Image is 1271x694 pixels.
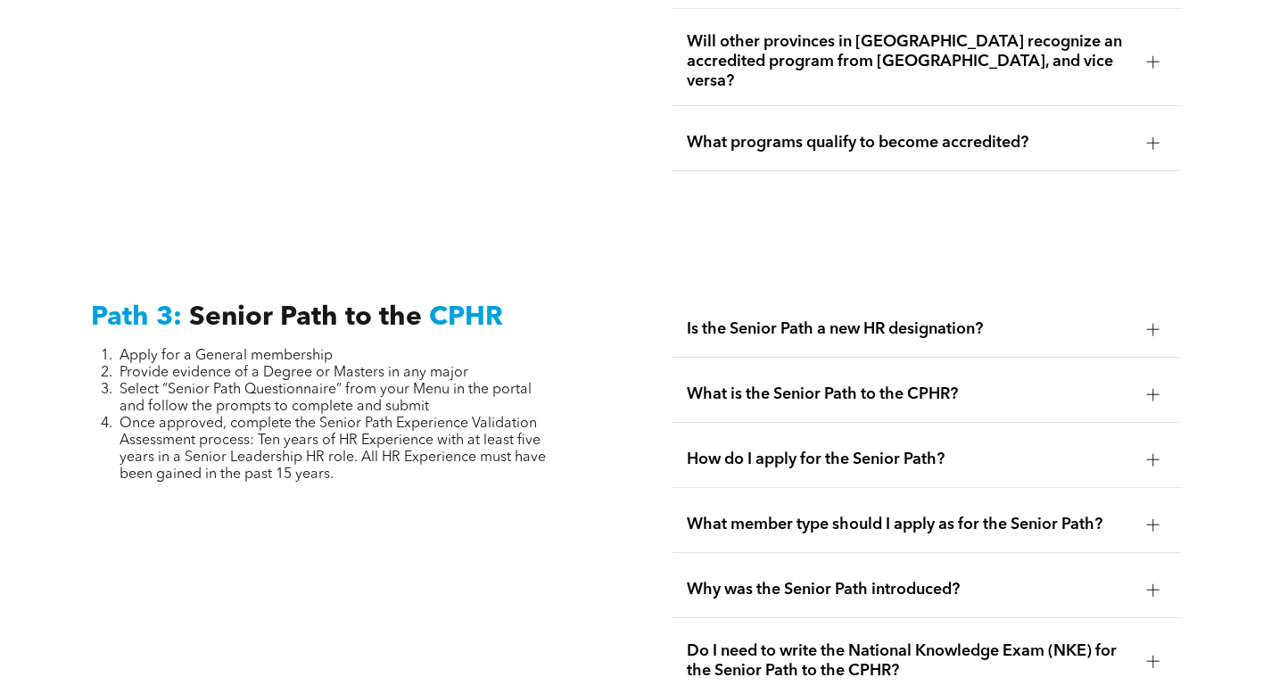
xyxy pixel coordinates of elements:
[91,304,182,331] span: Path 3:
[687,515,1133,534] span: What member type should I apply as for the Senior Path?
[120,366,468,380] span: Provide evidence of a Degree or Masters in any major
[687,450,1133,469] span: How do I apply for the Senior Path?
[120,383,532,414] span: Select “Senior Path Questionnaire” from your Menu in the portal and follow the prompts to complet...
[687,32,1133,91] span: Will other provinces in [GEOGRAPHIC_DATA] recognize an accredited program from [GEOGRAPHIC_DATA],...
[687,384,1133,404] span: What is the Senior Path to the CPHR?
[120,349,333,363] span: Apply for a General membership
[429,304,503,331] span: CPHR
[120,417,546,482] span: Once approved, complete the Senior Path Experience Validation Assessment process: Ten years of HR...
[687,319,1133,339] span: Is the Senior Path a new HR designation?
[189,304,422,331] span: Senior Path to the
[687,133,1133,153] span: What programs qualify to become accredited?
[687,641,1133,681] span: Do I need to write the National Knowledge Exam (NKE) for the Senior Path to the CPHR?
[687,580,1133,599] span: Why was the Senior Path introduced?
